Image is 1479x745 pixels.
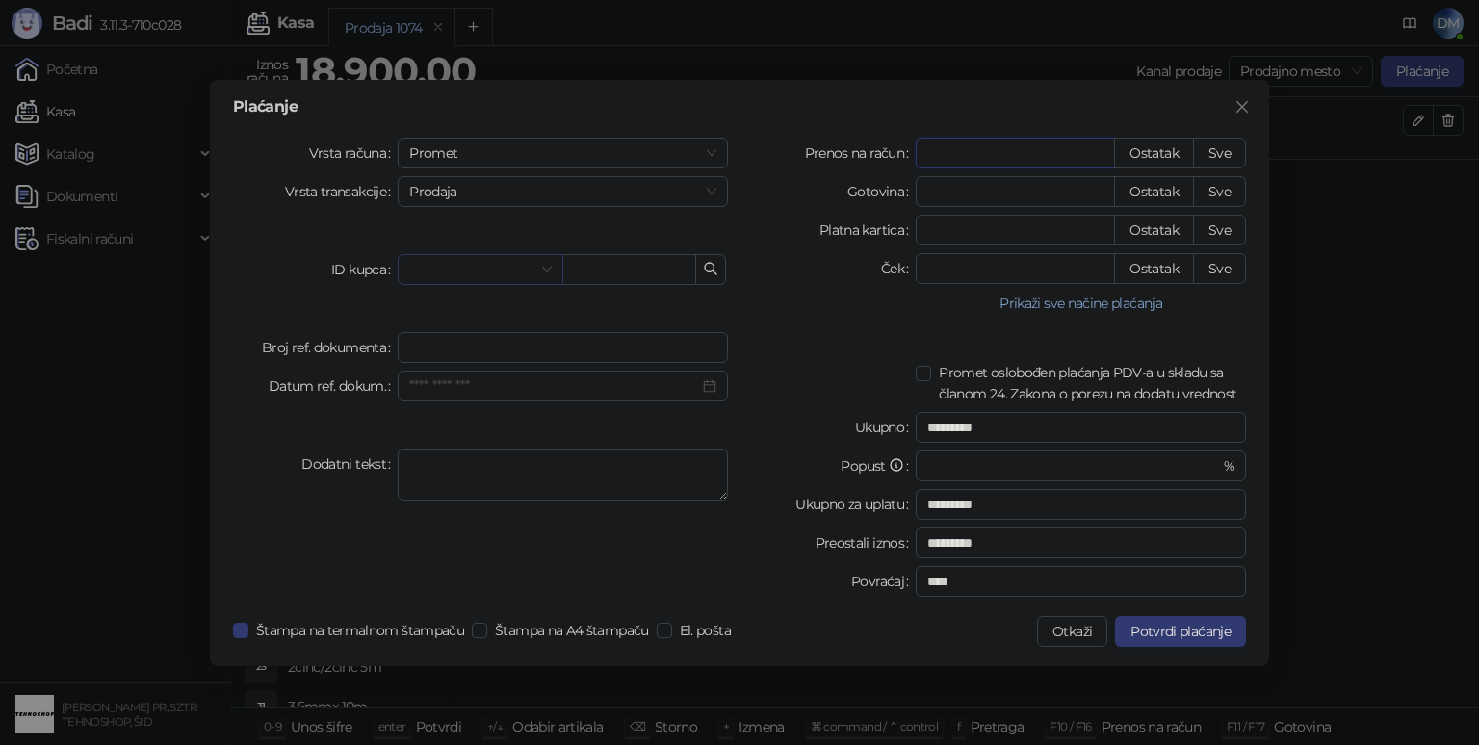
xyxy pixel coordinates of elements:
[672,620,739,641] span: El. pošta
[851,566,916,597] label: Povraćaj
[398,449,728,501] textarea: Dodatni tekst
[1193,253,1246,284] button: Sve
[1227,91,1258,122] button: Close
[248,620,472,641] span: Štampa na termalnom štampaču
[816,527,917,558] label: Preostali iznos
[1193,215,1246,245] button: Sve
[269,371,399,401] label: Datum ref. dokum.
[1114,253,1194,284] button: Ostatak
[1115,616,1246,647] button: Potvrdi plaćanje
[1193,138,1246,168] button: Sve
[855,412,917,443] label: Ukupno
[285,176,399,207] label: Vrsta transakcije
[262,332,398,363] label: Broj ref. dokumenta
[1114,176,1194,207] button: Ostatak
[233,99,1246,115] div: Plaćanje
[795,489,916,520] label: Ukupno za uplatu
[881,253,916,284] label: Ček
[1037,616,1107,647] button: Otkaži
[1114,215,1194,245] button: Ostatak
[398,332,728,363] input: Broj ref. dokumenta
[1234,99,1250,115] span: close
[1114,138,1194,168] button: Ostatak
[301,449,398,479] label: Dodatni tekst
[916,292,1246,315] button: Prikaži sve načine plaćanja
[819,215,916,245] label: Platna kartica
[931,362,1246,404] span: Promet oslobođen plaćanja PDV-a u skladu sa članom 24. Zakona o porezu na dodatu vrednost
[409,177,716,206] span: Prodaja
[1193,176,1246,207] button: Sve
[805,138,917,168] label: Prenos na račun
[409,139,716,167] span: Promet
[309,138,399,168] label: Vrsta računa
[847,176,916,207] label: Gotovina
[841,450,916,481] label: Popust
[1227,99,1258,115] span: Zatvori
[331,254,398,285] label: ID kupca
[409,375,699,397] input: Datum ref. dokum.
[1130,623,1231,640] span: Potvrdi plaćanje
[487,620,657,641] span: Štampa na A4 štampaču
